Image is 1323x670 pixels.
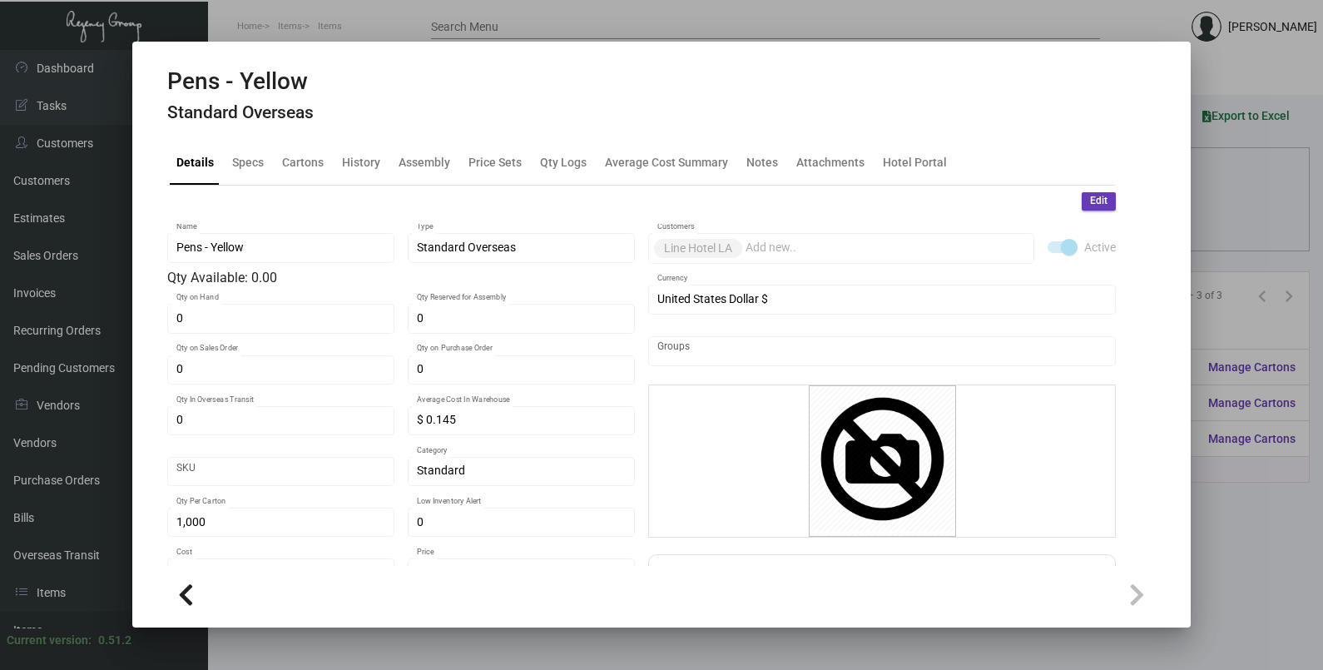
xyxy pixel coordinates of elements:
div: Attachments [796,153,865,171]
div: Notes [746,153,778,171]
div: Details [176,153,214,171]
div: Average Cost Summary [605,153,728,171]
span: Edit [1090,194,1107,208]
input: Add new.. [746,241,1026,255]
span: Active [1084,237,1116,257]
div: Price Sets [468,153,522,171]
div: Hotel Portal [883,153,947,171]
h4: Standard Overseas [167,102,314,123]
div: Current version: [7,632,92,649]
div: History [342,153,380,171]
div: 0.51.2 [98,632,131,649]
mat-chip: Line Hotel LA [654,239,742,258]
h2: Pens - Yellow [167,67,314,96]
input: Add new.. [657,345,1107,358]
div: Assembly [399,153,450,171]
div: Specs [232,153,264,171]
div: Cartons [282,153,324,171]
div: Qty Available: 0.00 [167,268,635,288]
button: Edit [1082,192,1116,211]
div: Qty Logs [540,153,587,171]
